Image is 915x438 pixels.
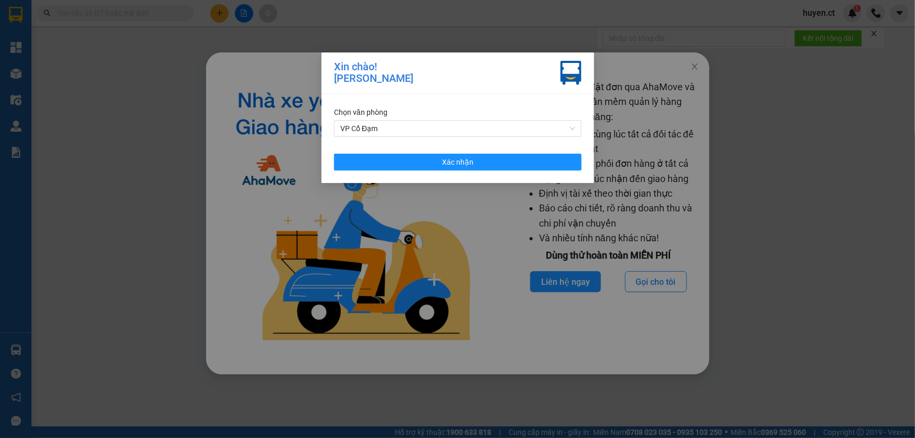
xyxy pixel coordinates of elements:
span: Xác nhận [442,156,473,168]
div: Chọn văn phòng [334,106,582,118]
button: Xác nhận [334,154,582,170]
img: vxr-icon [561,61,582,85]
div: Xin chào! [PERSON_NAME] [334,61,413,85]
span: VP Cổ Đạm [340,121,575,136]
